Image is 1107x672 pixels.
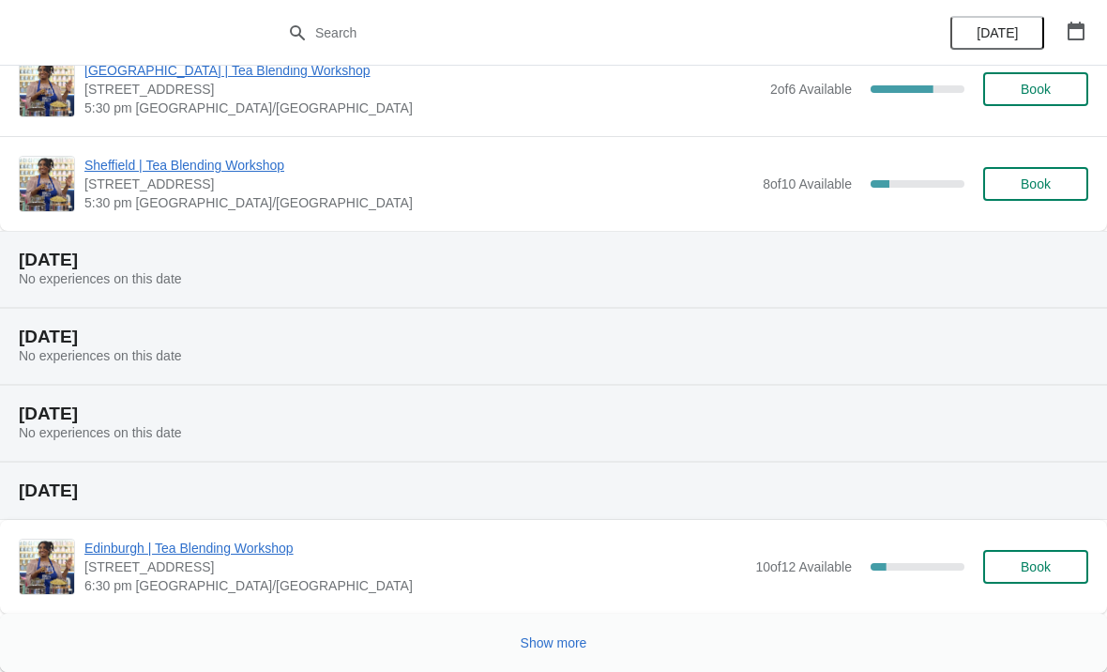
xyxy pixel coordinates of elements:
[19,405,1088,423] h2: [DATE]
[950,16,1044,50] button: [DATE]
[983,72,1088,106] button: Book
[19,348,182,363] span: No experiences on this date
[19,481,1088,500] h2: [DATE]
[513,626,595,660] button: Show more
[84,99,761,117] span: 5:30 pm [GEOGRAPHIC_DATA]/[GEOGRAPHIC_DATA]
[84,80,761,99] span: [STREET_ADDRESS]
[84,557,746,576] span: [STREET_ADDRESS]
[84,175,753,193] span: [STREET_ADDRESS]
[983,167,1088,201] button: Book
[84,156,753,175] span: Sheffield | Tea Blending Workshop
[19,425,182,440] span: No experiences on this date
[755,559,852,574] span: 10 of 12 Available
[19,251,1088,269] h2: [DATE]
[763,176,852,191] span: 8 of 10 Available
[20,62,74,116] img: London Covent Garden | Tea Blending Workshop | 11 Monmouth St, London, WC2H 9DA | 5:30 pm Europe/...
[977,25,1018,40] span: [DATE]
[1021,559,1051,574] span: Book
[1021,176,1051,191] span: Book
[20,540,74,594] img: Edinburgh | Tea Blending Workshop | 89 Rose Street, Edinburgh, EH2 3DT | 6:30 pm Europe/London
[19,271,182,286] span: No experiences on this date
[770,82,852,97] span: 2 of 6 Available
[20,157,74,211] img: Sheffield | Tea Blending Workshop | 76 - 78 Pinstone Street, Sheffield, S1 2HP | 5:30 pm Europe/L...
[1021,82,1051,97] span: Book
[84,539,746,557] span: Edinburgh | Tea Blending Workshop
[19,328,1088,346] h2: [DATE]
[983,550,1088,584] button: Book
[84,61,761,80] span: [GEOGRAPHIC_DATA] | Tea Blending Workshop
[84,193,753,212] span: 5:30 pm [GEOGRAPHIC_DATA]/[GEOGRAPHIC_DATA]
[521,635,587,650] span: Show more
[84,576,746,595] span: 6:30 pm [GEOGRAPHIC_DATA]/[GEOGRAPHIC_DATA]
[314,16,830,50] input: Search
